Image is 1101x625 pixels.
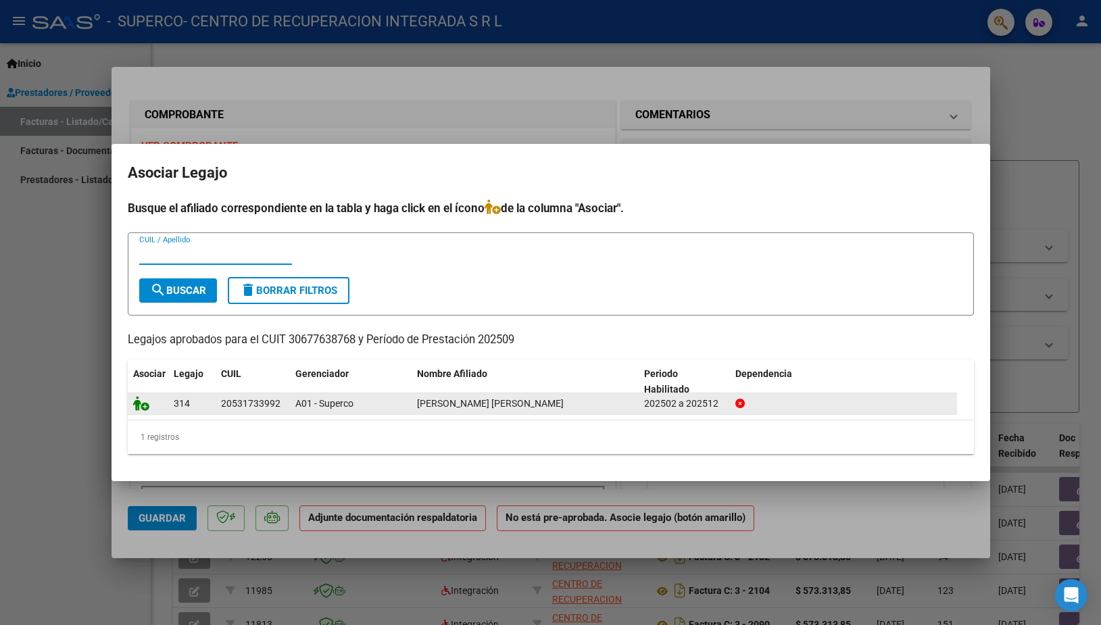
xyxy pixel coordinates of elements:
div: 1 registros [128,420,974,454]
mat-icon: search [150,282,166,298]
datatable-header-cell: Periodo Habilitado [639,359,730,404]
span: CERNA ZAMBRANA BAUTISTA FRANCISCO [417,398,564,409]
span: Borrar Filtros [240,284,337,297]
span: Dependencia [735,368,792,379]
span: Gerenciador [295,368,349,379]
span: Asociar [133,368,166,379]
div: Open Intercom Messenger [1055,579,1087,611]
span: Buscar [150,284,206,297]
button: Buscar [139,278,217,303]
div: 202502 a 202512 [644,396,725,411]
datatable-header-cell: Nombre Afiliado [412,359,639,404]
datatable-header-cell: Asociar [128,359,168,404]
span: Legajo [174,368,203,379]
h2: Asociar Legajo [128,160,974,186]
span: Periodo Habilitado [644,368,689,395]
datatable-header-cell: Dependencia [730,359,957,404]
span: CUIL [221,368,241,379]
span: A01 - Superco [295,398,353,409]
button: Borrar Filtros [228,277,349,304]
p: Legajos aprobados para el CUIT 30677638768 y Período de Prestación 202509 [128,332,974,349]
datatable-header-cell: Legajo [168,359,216,404]
datatable-header-cell: CUIL [216,359,290,404]
span: 314 [174,398,190,409]
div: 20531733992 [221,396,280,411]
mat-icon: delete [240,282,256,298]
datatable-header-cell: Gerenciador [290,359,412,404]
span: Nombre Afiliado [417,368,487,379]
h4: Busque el afiliado correspondiente en la tabla y haga click en el ícono de la columna "Asociar". [128,199,974,217]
